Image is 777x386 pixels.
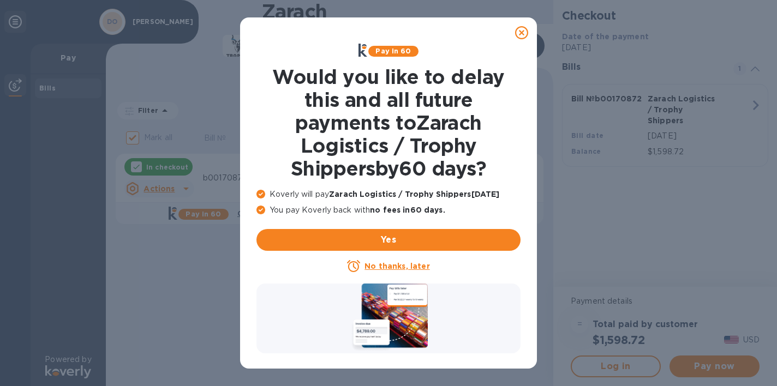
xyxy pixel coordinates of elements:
[265,233,512,246] span: Yes
[370,206,445,214] b: no fees in 60 days .
[256,229,521,251] button: Yes
[329,190,499,198] b: Zarach Logistics / Trophy Shippers [DATE]
[256,189,521,200] p: Koverly will pay
[364,262,429,270] u: No thanks, later
[375,47,411,55] b: Pay in 60
[256,204,521,216] p: You pay Koverly back with
[256,65,521,180] h1: Would you like to delay this and all future payments to Zarach Logistics / Trophy Shippers by 60 ...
